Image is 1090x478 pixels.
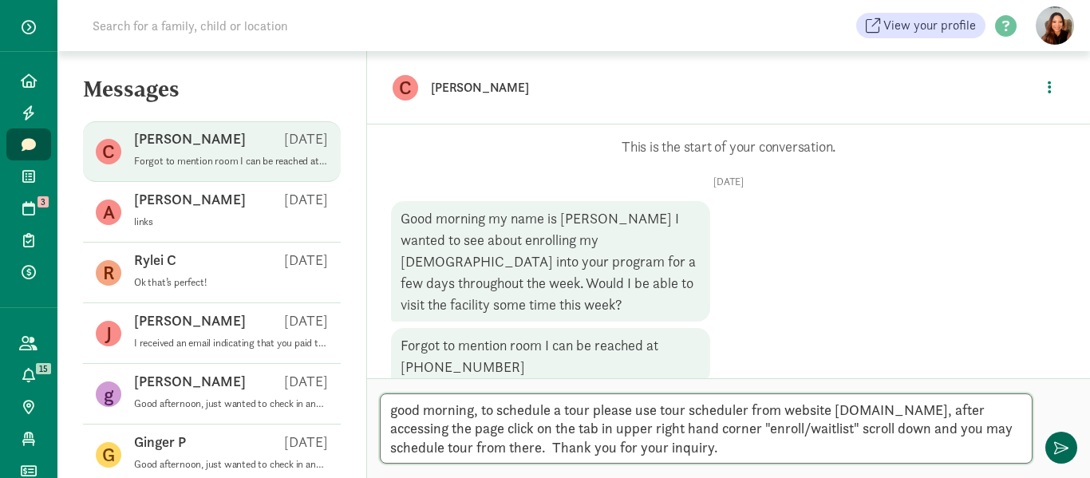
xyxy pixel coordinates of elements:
p: [PERSON_NAME] [134,129,246,148]
p: [DATE] [284,433,328,452]
p: [PERSON_NAME] [431,77,934,99]
p: [DATE] [391,176,1066,188]
p: [DATE] [284,251,328,270]
p: [DATE] [284,129,328,148]
div: Good morning my name is [PERSON_NAME] I wanted to see about enrolling my [DEMOGRAPHIC_DATA] into ... [391,201,710,322]
p: [PERSON_NAME] [134,372,246,391]
p: Rylei C [134,251,176,270]
figure: C [393,75,418,101]
p: I received an email indicating that you paid the registration fee which indicates that you have a... [134,337,328,350]
p: Good afternoon, just wanted to check in and see if you were still interested in enrolling with us... [134,458,328,471]
p: Ginger P [134,433,186,452]
a: 15 [6,359,51,391]
p: [PERSON_NAME] [134,311,246,330]
p: Ok that’s perfect! [134,276,328,289]
input: Search for a family, child or location [83,10,531,41]
p: [DATE] [284,311,328,330]
figure: g [96,381,121,407]
p: [DATE] [284,372,328,391]
figure: G [96,442,121,468]
figure: J [96,321,121,346]
h5: Messages [57,77,366,115]
figure: R [96,260,121,286]
span: View your profile [883,16,976,35]
span: 15 [36,363,51,374]
p: links [134,215,328,228]
p: Forgot to mention room I can be reached at [PHONE_NUMBER] [134,155,328,168]
a: View your profile [856,13,985,38]
p: Good afternoon, just wanted to check in and see if you are still interested in enrolling with us?... [134,397,328,410]
a: 3 [6,192,51,224]
p: [PERSON_NAME] [134,190,246,209]
div: Forgot to mention room I can be reached at [PHONE_NUMBER] [391,328,710,384]
p: This is the start of your conversation. [391,137,1066,156]
span: 3 [38,196,49,207]
figure: A [96,199,121,225]
p: [DATE] [284,190,328,209]
figure: C [96,139,121,164]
